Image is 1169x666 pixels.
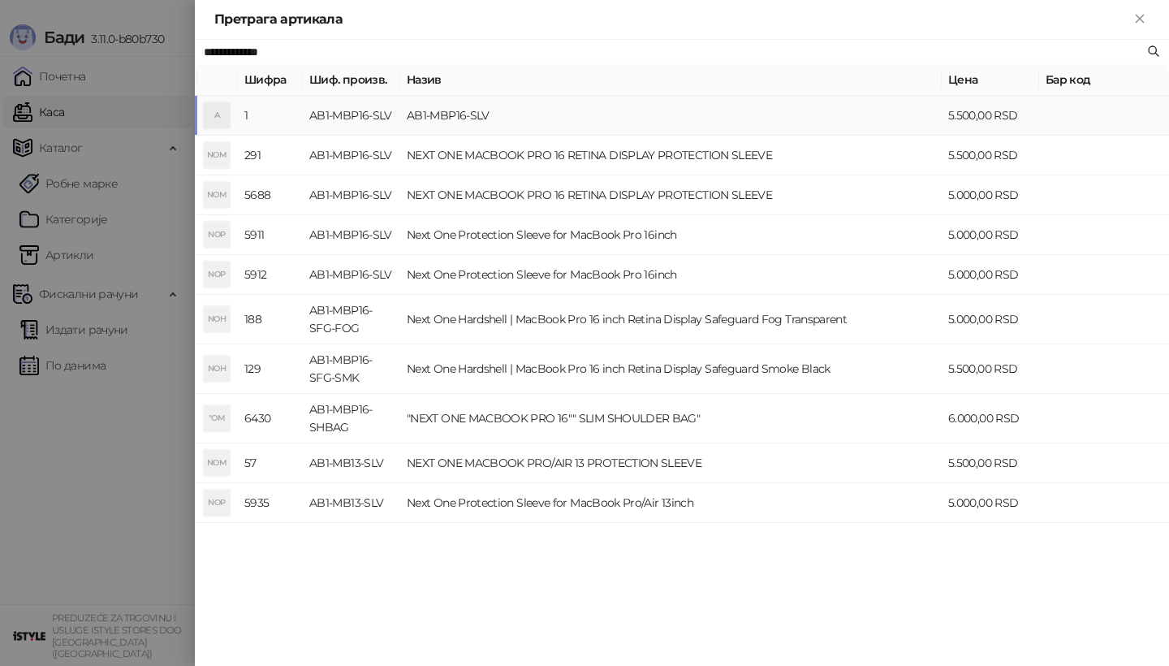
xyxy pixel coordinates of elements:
td: 5912 [238,255,303,295]
td: AB1-MBP16-SLV [303,96,400,136]
td: AB1-MBP16-SLV [303,136,400,175]
div: NOH [204,356,230,382]
td: 5.500,00 RSD [942,344,1039,394]
td: 5.000,00 RSD [942,483,1039,523]
td: 1 [238,96,303,136]
td: AB1-MBP16-SHBAG [303,394,400,443]
td: "NEXT ONE MACBOOK PRO 16"" SLIM SHOULDER BAG" [400,394,942,443]
th: Цена [942,64,1039,96]
td: 5.500,00 RSD [942,443,1039,483]
td: NEXT ONE MACBOOK PRO 16 RETINA DISPLAY PROTECTION SLEEVE [400,175,942,215]
th: Шифра [238,64,303,96]
td: Next One Hardshell | MacBook Pro 16 inch Retina Display Safeguard Fog Transparent [400,295,942,344]
td: 5.000,00 RSD [942,215,1039,255]
th: Бар код [1039,64,1169,96]
td: 5.000,00 RSD [942,255,1039,295]
td: 6430 [238,394,303,443]
td: AB1-MBP16-SLV [400,96,942,136]
td: AB1-MBP16-SFG-FOG [303,295,400,344]
div: NOP [204,222,230,248]
th: Шиф. произв. [303,64,400,96]
td: 5.000,00 RSD [942,175,1039,215]
td: 5935 [238,483,303,523]
td: 5.000,00 RSD [942,295,1039,344]
td: Next One Protection Sleeve for MacBook Pro 16inch [400,215,942,255]
td: 6.000,00 RSD [942,394,1039,443]
td: AB1-MBP16-SLV [303,215,400,255]
td: AB1-MB13-SLV [303,443,400,483]
td: Next One Protection Sleeve for MacBook Pro 16inch [400,255,942,295]
div: NOP [204,262,230,288]
td: AB1-MBP16-SLV [303,175,400,215]
div: NOM [204,182,230,208]
td: AB1-MB13-SLV [303,483,400,523]
td: 5688 [238,175,303,215]
div: NOP [204,490,230,516]
td: Next One Hardshell | MacBook Pro 16 inch Retina Display Safeguard Smoke Black [400,344,942,394]
td: AB1-MBP16-SLV [303,255,400,295]
td: 5.500,00 RSD [942,136,1039,175]
td: NEXT ONE MACBOOK PRO 16 RETINA DISPLAY PROTECTION SLEEVE [400,136,942,175]
th: Назив [400,64,942,96]
td: Next One Protection Sleeve for MacBook Pro/Air 13inch [400,483,942,523]
div: NOH [204,306,230,332]
div: Претрага артикала [214,10,1130,29]
button: Close [1130,10,1150,29]
td: 5.500,00 RSD [942,96,1039,136]
div: NOM [204,450,230,476]
td: 129 [238,344,303,394]
td: 57 [238,443,303,483]
td: NEXT ONE MACBOOK PRO/AIR 13 PROTECTION SLEEVE [400,443,942,483]
td: 188 [238,295,303,344]
td: AB1-MBP16-SFG-SMK [303,344,400,394]
div: NOM [204,142,230,168]
td: 5911 [238,215,303,255]
div: A [204,102,230,128]
div: "OM [204,405,230,431]
td: 291 [238,136,303,175]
